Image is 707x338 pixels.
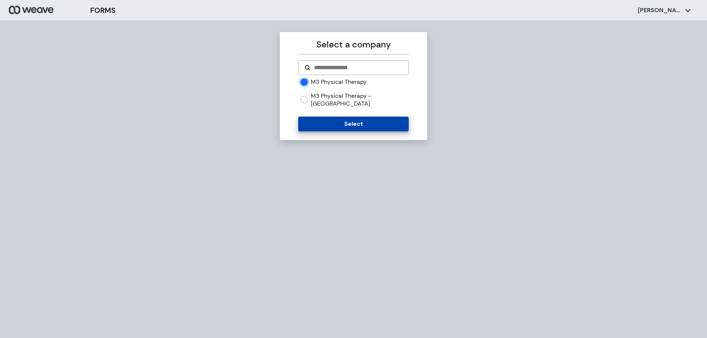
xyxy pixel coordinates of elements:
[313,63,402,72] input: Search
[638,6,682,14] p: [PERSON_NAME]
[311,92,408,108] label: M3 Physical Therapy - [GEOGRAPHIC_DATA]
[298,38,408,51] p: Select a company
[311,78,367,86] label: M3 Physical Therapy
[298,117,408,131] button: Select
[90,5,116,16] h3: FORMS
